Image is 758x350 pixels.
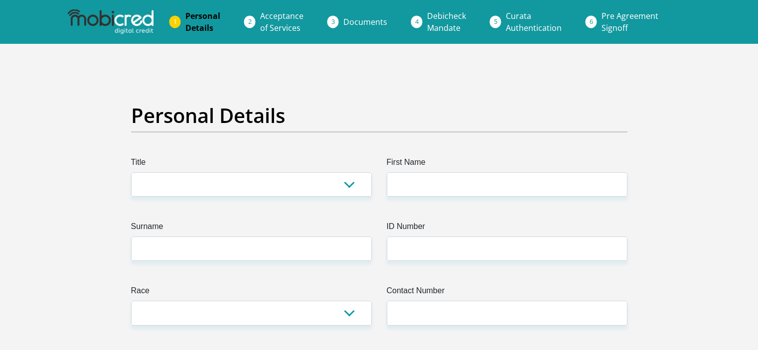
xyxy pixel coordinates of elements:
[343,16,387,27] span: Documents
[177,6,228,38] a: PersonalDetails
[131,156,372,172] label: Title
[260,10,303,33] span: Acceptance of Services
[387,221,627,236] label: ID Number
[185,10,220,33] span: Personal Details
[68,9,153,34] img: mobicred logo
[602,10,658,33] span: Pre Agreement Signoff
[131,221,372,236] label: Surname
[387,285,627,301] label: Contact Number
[506,10,562,33] span: Curata Authentication
[498,6,570,38] a: CurataAuthentication
[387,172,627,197] input: First Name
[252,6,311,38] a: Acceptanceof Services
[387,236,627,261] input: ID Number
[427,10,466,33] span: Debicheck Mandate
[131,104,627,127] h2: Personal Details
[335,12,395,32] a: Documents
[387,301,627,325] input: Contact Number
[594,6,666,38] a: Pre AgreementSignoff
[131,285,372,301] label: Race
[131,236,372,261] input: Surname
[419,6,474,38] a: DebicheckMandate
[387,156,627,172] label: First Name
